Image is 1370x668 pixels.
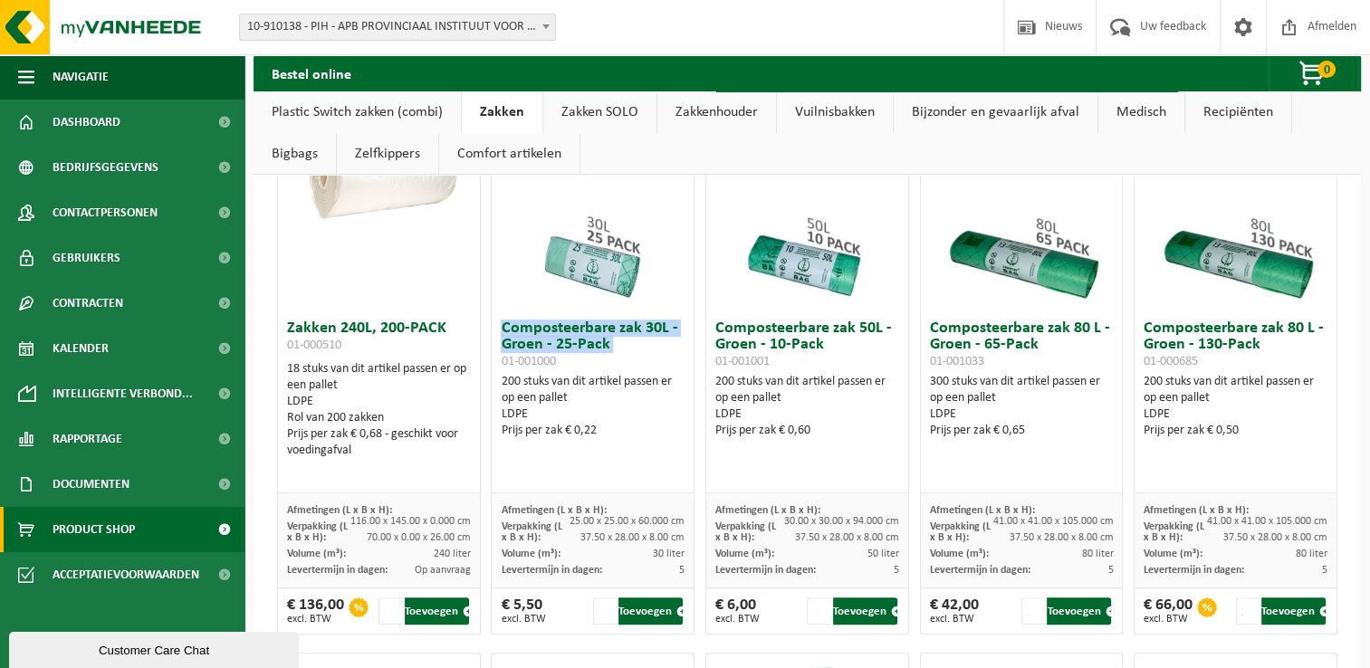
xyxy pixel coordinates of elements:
span: 37.50 x 28.00 x 8.00 cm [1223,532,1327,543]
div: LDPE [287,394,471,410]
span: 5 [679,565,685,576]
h2: Bestel online [254,55,369,91]
a: Zelfkippers [337,133,438,175]
a: Recipiënten [1185,91,1291,133]
a: Zakken [462,91,542,133]
a: Bigbags [254,133,336,175]
span: Verpakking (L x B x H): [715,521,776,543]
img: 01-000510 [278,130,480,231]
span: Volume (m³): [930,549,989,559]
span: 01-001001 [715,355,770,368]
span: 37.50 x 28.00 x 8.00 cm [1009,532,1113,543]
span: 5 [1107,565,1113,576]
span: Contactpersonen [53,190,158,235]
span: 80 liter [1296,549,1327,559]
span: Levertermijn in dagen: [1144,565,1244,576]
div: Prijs per zak € 0,22 [501,423,685,439]
span: Volume (m³): [501,549,560,559]
span: Gebruikers [53,235,120,281]
h3: Composteerbare zak 80 L - Groen - 65-Pack [930,320,1114,369]
span: 41.00 x 41.00 x 105.000 cm [1207,516,1327,527]
span: excl. BTW [930,614,979,625]
span: Op aanvraag [415,565,471,576]
div: Prijs per zak € 0,50 [1144,423,1327,439]
h3: Zakken 240L, 200-PACK [287,320,471,357]
span: 240 liter [434,549,471,559]
span: 37.50 x 28.00 x 8.00 cm [580,532,685,543]
span: excl. BTW [287,614,344,625]
div: € 5,50 [501,597,545,625]
span: Verpakking (L x B x H): [930,521,991,543]
span: Levertermijn in dagen: [287,565,388,576]
span: Documenten [53,462,129,507]
span: Volume (m³): [287,549,346,559]
span: Verpakking (L x B x H): [287,521,348,543]
a: Vuilnisbakken [777,91,893,133]
span: 0 [1317,61,1336,78]
div: LDPE [1144,406,1327,423]
span: Afmetingen (L x B x H): [715,505,820,516]
span: Volume (m³): [1144,549,1202,559]
a: Comfort artikelen [439,133,580,175]
span: excl. BTW [1144,614,1193,625]
span: 37.50 x 28.00 x 8.00 cm [795,532,899,543]
span: 41.00 x 41.00 x 105.000 cm [992,516,1113,527]
span: Verpakking (L x B x H): [1144,521,1204,543]
img: 01-001000 [503,130,684,311]
span: Afmetingen (L x B x H): [287,505,392,516]
span: 01-001033 [930,355,984,368]
div: LDPE [715,406,899,423]
button: 0 [1269,55,1359,91]
span: 01-000685 [1144,355,1198,368]
span: 10-910138 - PIH - APB PROVINCIAAL INSTITUUT VOOR HYGIENE - ANTWERPEN [239,14,556,41]
span: 30.00 x 30.00 x 94.000 cm [784,516,899,527]
a: Zakken SOLO [543,91,656,133]
span: Product Shop [53,507,135,552]
span: Afmetingen (L x B x H): [1144,505,1249,516]
div: 200 stuks van dit artikel passen er op een pallet [501,374,685,439]
div: € 136,00 [287,597,344,625]
div: € 42,00 [930,597,979,625]
div: Prijs per zak € 0,65 [930,423,1114,439]
div: 200 stuks van dit artikel passen er op een pallet [1144,374,1327,439]
span: Navigatie [53,54,109,100]
span: 01-001000 [501,355,555,368]
span: Afmetingen (L x B x H): [930,505,1035,516]
button: Toevoegen [405,597,469,625]
span: Rapportage [53,416,122,462]
span: 50 liter [867,549,899,559]
span: Intelligente verbond... [53,371,193,416]
a: Bijzonder en gevaarlijk afval [894,91,1097,133]
h3: Composteerbare zak 30L - Groen - 25-Pack [501,320,685,369]
span: 5 [894,565,899,576]
span: excl. BTW [501,614,545,625]
div: € 66,00 [1144,597,1193,625]
span: 10-910138 - PIH - APB PROVINCIAAL INSTITUUT VOOR HYGIENE - ANTWERPEN [240,14,555,40]
span: Bedrijfsgegevens [53,145,158,190]
input: 1 [1021,597,1045,625]
span: 30 liter [653,549,685,559]
button: Toevoegen [618,597,683,625]
img: 01-001033 [931,130,1112,311]
a: Medisch [1098,91,1184,133]
span: Volume (m³): [715,549,774,559]
span: Afmetingen (L x B x H): [501,505,606,516]
span: Dashboard [53,100,120,145]
button: Toevoegen [833,597,897,625]
span: 80 liter [1081,549,1113,559]
div: Prijs per zak € 0,68 - geschikt voor voedingafval [287,426,471,459]
span: 116.00 x 145.00 x 0.000 cm [350,516,471,527]
span: 5 [1322,565,1327,576]
h3: Composteerbare zak 80 L - Groen - 130-Pack [1144,320,1327,369]
span: 01-000510 [287,339,341,352]
a: Plastic Switch zakken (combi) [254,91,461,133]
input: 1 [378,597,402,625]
button: Toevoegen [1047,597,1111,625]
input: 1 [593,597,617,625]
span: Acceptatievoorwaarden [53,552,199,597]
span: Verpakking (L x B x H): [501,521,561,543]
div: 18 stuks van dit artikel passen er op een pallet [287,361,471,459]
button: Toevoegen [1261,597,1326,625]
input: 1 [1236,597,1260,625]
div: LDPE [501,406,685,423]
